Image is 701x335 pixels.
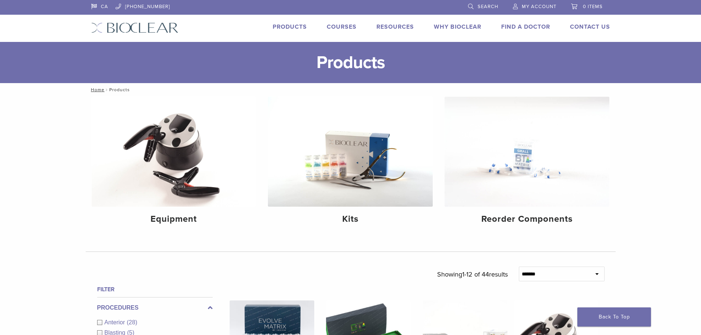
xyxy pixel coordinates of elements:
[97,285,213,294] h4: Filter
[577,307,651,327] a: Back To Top
[92,97,256,207] img: Equipment
[97,303,213,312] label: Procedures
[268,97,433,207] img: Kits
[105,319,127,325] span: Anterior
[437,267,508,282] p: Showing results
[445,97,609,207] img: Reorder Components
[273,23,307,31] a: Products
[91,22,178,33] img: Bioclear
[522,4,556,10] span: My Account
[376,23,414,31] a: Resources
[274,213,427,226] h4: Kits
[445,97,609,231] a: Reorder Components
[570,23,610,31] a: Contact Us
[92,97,256,231] a: Equipment
[501,23,550,31] a: Find A Doctor
[268,97,433,231] a: Kits
[127,319,137,325] span: (28)
[105,88,109,92] span: /
[86,83,616,96] nav: Products
[327,23,357,31] a: Courses
[478,4,498,10] span: Search
[434,23,481,31] a: Why Bioclear
[89,87,105,92] a: Home
[450,213,603,226] h4: Reorder Components
[98,213,251,226] h4: Equipment
[462,270,489,278] span: 1-12 of 44
[583,4,603,10] span: 0 items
